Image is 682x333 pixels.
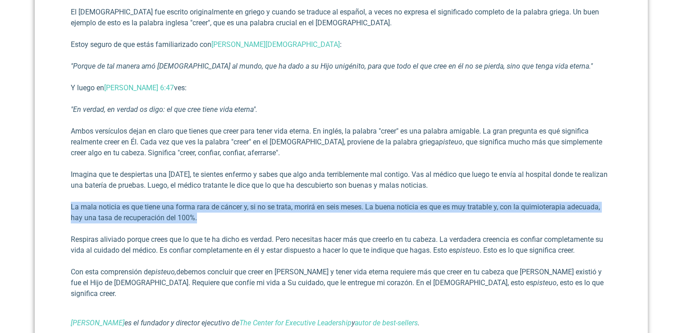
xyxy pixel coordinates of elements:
[211,40,340,49] a: [PERSON_NAME][DEMOGRAPHIC_DATA]
[71,319,420,327] i: es el fundador y director ejecutivo de y .
[456,246,480,254] em: pisteuo
[71,126,612,158] p: Ambos versículos dejan en claro que tienes que creer para tener vida eterna. En inglés, la palabr...
[71,39,612,50] p: Estoy seguro de que estás familiarizado con :
[71,319,124,327] a: [PERSON_NAME]
[71,83,612,93] p: Y luego en ves:
[533,278,557,287] em: pisteuo
[71,62,593,70] em: "Porque de tal manera amó [DEMOGRAPHIC_DATA] al mundo, que ha dado a su Hijo unigénito, para que ...
[239,319,352,327] a: The Center for Executive Leadership
[71,202,612,223] p: La mala noticia es que tiene una forma rara de cáncer y, si no se trata, morirá en seis meses. La...
[71,169,612,191] p: Imagina que te despiertas una [DATE], te sientes enfermo y sabes que algo anda terriblemente mal ...
[355,319,418,327] a: autor de best-sellers
[71,7,612,28] p: El [DEMOGRAPHIC_DATA] fue escrito originalmente en griego y cuando se traduce al español, a veces...
[104,83,174,92] a: [PERSON_NAME] 6:47
[71,234,612,256] p: Respiras aliviado porque crees que lo que te ha dicho es verdad. Pero necesitas hacer más que cre...
[439,138,462,146] em: pisteuo
[71,105,257,114] em: "En verdad, en verdad os digo: el que cree tiene vida eterna".
[71,267,612,299] p: Con esta comprensión de debemos concluir que creer en [PERSON_NAME] y tener vida eterna requiere ...
[151,268,176,276] em: pisteuo,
